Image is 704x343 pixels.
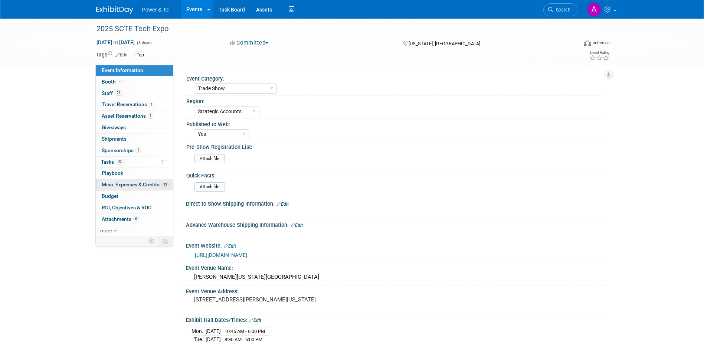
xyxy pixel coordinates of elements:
div: Pre-Show Registration List: [186,141,605,151]
div: [PERSON_NAME][US_STATE][GEOGRAPHIC_DATA] [191,271,603,283]
span: Sponsorships [102,147,141,153]
span: Tasks [101,159,124,165]
td: [DATE] [206,327,221,335]
a: Edit [224,244,236,249]
span: to [112,39,119,45]
div: Event Website: [186,240,608,250]
a: Asset Reservations1 [96,111,173,122]
a: Attachments6 [96,214,173,225]
a: Shipments [96,134,173,145]
span: Budget [102,193,118,199]
a: [URL][DOMAIN_NAME] [195,252,247,258]
a: Event Information [96,65,173,76]
span: Attachments [102,216,139,222]
span: Event Information [102,67,143,73]
td: Personalize Event Tab Strip [145,236,158,246]
i: Booth reservation complete [119,79,123,84]
td: Toggle Event Tabs [158,236,173,246]
img: ExhibitDay [96,6,133,14]
pre: [STREET_ADDRESS][PERSON_NAME][US_STATE] [194,296,354,303]
span: [US_STATE], [GEOGRAPHIC_DATA] [409,41,480,46]
a: Travel Reservations1 [96,99,173,110]
div: Direct to Show Shipping Information: [186,198,608,208]
span: Booth [102,79,124,85]
a: Tasks0% [96,157,173,168]
div: Event Rating [589,51,609,55]
div: Published to Web: [186,119,605,128]
span: Asset Reservations [102,113,153,119]
img: Alina Dorion [587,3,601,17]
div: Exhibit Hall Dates/Times: [186,314,608,324]
div: Event Venue Address: [186,286,608,295]
span: Travel Reservations [102,101,154,107]
span: 1 [135,147,141,153]
div: Event Venue Name: [186,262,608,272]
a: Playbook [96,168,173,179]
span: 12 [161,182,169,187]
a: Booth [96,76,173,88]
span: 1 [149,102,154,107]
span: 0% [116,159,124,164]
a: Edit [115,52,128,58]
td: Tags [96,51,128,59]
div: 2025 SCTE Tech Expo [94,22,566,36]
a: more [96,225,173,236]
a: Edit [249,318,261,323]
a: Edit [291,223,303,228]
span: Search [553,7,570,13]
div: Region: [186,96,605,105]
span: 21 [115,90,122,96]
span: Staff [102,90,122,96]
a: Sponsorships1 [96,145,173,156]
a: Budget [96,191,173,202]
span: Misc. Expenses & Credits [102,182,169,187]
a: Misc. Expenses & Credits12 [96,179,173,190]
span: Shipments [102,136,127,142]
span: 10:45 AM - 6:00 PM [225,329,265,334]
span: 8:30 AM - 6:00 PM [225,337,262,342]
span: Giveaways [102,124,126,130]
span: [DATE] [DATE] [96,39,135,46]
span: (3 days) [136,40,152,45]
span: Power & Tel [142,7,170,13]
a: Edit [276,202,289,207]
img: Format-Inperson.png [584,40,591,46]
div: Event Format [534,39,610,50]
div: Quick Facts: [186,170,605,179]
span: 1 [148,113,153,119]
button: Committed [227,39,271,47]
span: more [100,228,112,233]
a: ROI, Objectives & ROO [96,202,173,213]
span: Playbook [102,170,123,176]
a: Staff21 [96,88,173,99]
span: 6 [133,216,139,222]
div: Advance Warehouse Shipping Information: [186,219,608,229]
div: In-Person [592,40,610,46]
a: Search [543,3,577,16]
div: Event Category: [186,73,605,82]
td: Mon. [191,327,206,335]
div: Top [134,51,146,59]
span: ROI, Objectives & ROO [102,205,151,210]
a: Giveaways [96,122,173,133]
